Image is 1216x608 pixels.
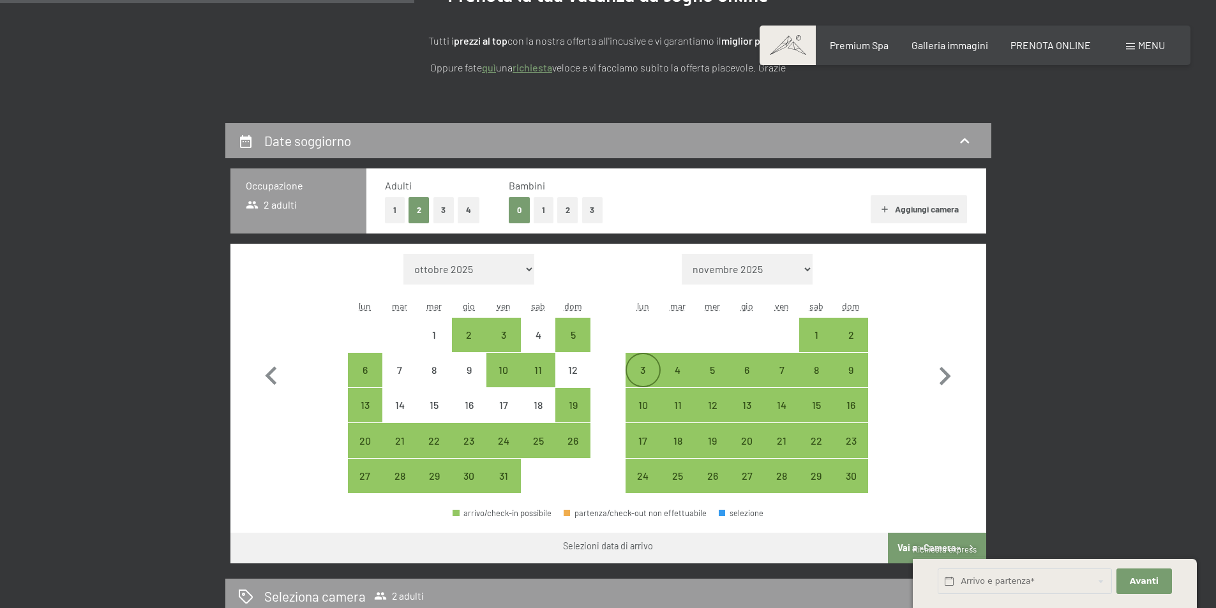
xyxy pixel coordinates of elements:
[534,197,553,223] button: 1
[488,365,520,397] div: 10
[834,318,868,352] div: Sun Nov 02 2025
[555,353,590,387] div: Sun Oct 12 2025
[384,365,416,397] div: 7
[531,300,545,311] abbr: sabato
[264,587,366,605] h2: Seleziona camera
[392,300,407,311] abbr: martedì
[452,353,486,387] div: Thu Oct 09 2025
[731,400,763,432] div: 13
[730,353,764,387] div: Thu Nov 06 2025
[348,388,382,422] div: Mon Oct 13 2025
[454,34,507,47] strong: prezzi al top
[696,471,728,503] div: 26
[384,436,416,468] div: 21
[521,388,555,422] div: arrivo/check-in non effettuabile
[582,197,603,223] button: 3
[661,388,695,422] div: arrivo/check-in possibile
[555,318,590,352] div: arrivo/check-in possibile
[730,459,764,493] div: arrivo/check-in possibile
[730,388,764,422] div: arrivo/check-in possibile
[627,365,659,397] div: 3
[719,509,763,517] div: selezione
[521,318,555,352] div: Sat Oct 04 2025
[765,471,797,503] div: 28
[433,197,454,223] button: 3
[834,388,868,422] div: arrivo/check-in possibile
[521,423,555,457] div: Sat Oct 25 2025
[486,423,521,457] div: arrivo/check-in possibile
[799,459,834,493] div: arrivo/check-in possibile
[627,471,659,503] div: 24
[486,459,521,493] div: Fri Oct 31 2025
[834,459,868,493] div: Sun Nov 30 2025
[418,365,450,397] div: 8
[835,400,867,432] div: 16
[765,365,797,397] div: 7
[626,353,660,387] div: Mon Nov 03 2025
[555,423,590,457] div: arrivo/check-in possibile
[637,300,649,311] abbr: lunedì
[695,459,730,493] div: arrivo/check-in possibile
[764,459,799,493] div: arrivo/check-in possibile
[730,423,764,457] div: Thu Nov 20 2025
[834,353,868,387] div: arrivo/check-in possibile
[835,330,867,362] div: 2
[522,436,554,468] div: 25
[289,33,927,49] p: Tutti i con la nostra offerta all'incusive e vi garantiamo il !
[417,318,451,352] div: arrivo/check-in non effettuabile
[871,195,967,223] button: Aggiungi camera
[557,436,589,468] div: 26
[800,365,832,397] div: 8
[452,459,486,493] div: arrivo/check-in possibile
[486,353,521,387] div: arrivo/check-in possibile
[626,388,660,422] div: arrivo/check-in possibile
[385,179,412,191] span: Adulti
[1116,568,1171,595] button: Avanti
[626,353,660,387] div: arrivo/check-in possibile
[926,254,963,494] button: Mese successivo
[463,300,475,311] abbr: giovedì
[453,365,485,397] div: 9
[799,423,834,457] div: arrivo/check-in possibile
[705,300,720,311] abbr: mercoledì
[486,423,521,457] div: Fri Oct 24 2025
[730,459,764,493] div: Thu Nov 27 2025
[509,179,545,191] span: Bambini
[246,198,297,212] span: 2 adulti
[486,388,521,422] div: arrivo/check-in non effettuabile
[488,471,520,503] div: 31
[696,400,728,432] div: 12
[486,353,521,387] div: Fri Oct 10 2025
[661,353,695,387] div: arrivo/check-in possibile
[765,436,797,468] div: 21
[522,400,554,432] div: 18
[912,39,988,51] span: Galleria immagini
[417,459,451,493] div: arrivo/check-in possibile
[513,61,552,73] a: richiesta
[557,400,589,432] div: 19
[661,423,695,457] div: arrivo/check-in possibile
[627,400,659,432] div: 10
[1010,39,1091,51] span: PRENOTA ONLINE
[382,353,417,387] div: arrivo/check-in non effettuabile
[662,471,694,503] div: 25
[695,353,730,387] div: arrivo/check-in possibile
[453,436,485,468] div: 23
[830,39,889,51] span: Premium Spa
[661,353,695,387] div: Tue Nov 04 2025
[382,459,417,493] div: arrivo/check-in possibile
[418,471,450,503] div: 29
[555,423,590,457] div: Sun Oct 26 2025
[458,197,479,223] button: 4
[730,423,764,457] div: arrivo/check-in possibile
[349,471,381,503] div: 27
[661,459,695,493] div: arrivo/check-in possibile
[348,459,382,493] div: arrivo/check-in possibile
[834,388,868,422] div: Sun Nov 16 2025
[488,400,520,432] div: 17
[417,388,451,422] div: arrivo/check-in non effettuabile
[799,353,834,387] div: arrivo/check-in possibile
[486,388,521,422] div: Fri Oct 17 2025
[695,423,730,457] div: Wed Nov 19 2025
[800,330,832,362] div: 1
